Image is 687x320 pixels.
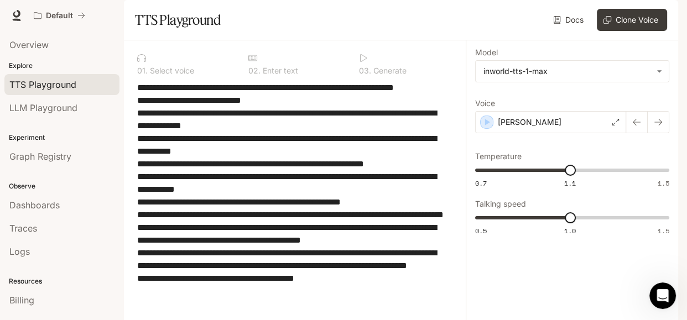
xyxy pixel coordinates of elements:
button: Clone Voice [597,9,667,31]
button: All workspaces [29,4,90,27]
span: 0.5 [475,226,487,235]
span: 1.1 [564,179,576,188]
span: 1.5 [658,179,669,188]
p: Voice [475,99,495,107]
p: Select voice [148,67,194,75]
p: Temperature [475,153,522,160]
p: 0 2 . [248,67,261,75]
h1: TTS Playground [135,9,221,31]
p: [PERSON_NAME] [498,117,561,128]
p: 0 1 . [137,67,148,75]
p: Default [46,11,73,20]
div: inworld-tts-1-max [483,66,651,77]
div: inworld-tts-1-max [476,61,669,82]
p: Enter text [261,67,298,75]
a: Docs [551,9,588,31]
p: Generate [371,67,407,75]
span: 0.7 [475,179,487,188]
p: Model [475,49,498,56]
p: Talking speed [475,200,526,208]
span: 1.5 [658,226,669,235]
p: 0 3 . [359,67,371,75]
span: 1.0 [564,226,576,235]
iframe: Intercom live chat [649,282,676,309]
